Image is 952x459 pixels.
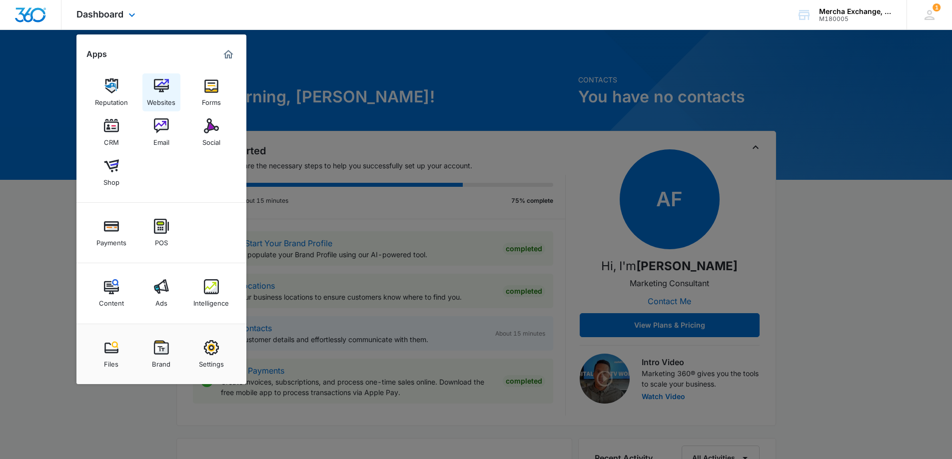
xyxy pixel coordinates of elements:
[202,133,220,146] div: Social
[142,214,180,252] a: POS
[92,113,130,151] a: CRM
[202,93,221,106] div: Forms
[147,93,175,106] div: Websites
[142,73,180,111] a: Websites
[96,234,126,247] div: Payments
[192,73,230,111] a: Forms
[220,46,236,62] a: Marketing 360® Dashboard
[933,3,941,11] span: 1
[819,15,892,22] div: account id
[76,9,123,19] span: Dashboard
[95,93,128,106] div: Reputation
[142,335,180,373] a: Brand
[104,355,118,368] div: Files
[152,355,170,368] div: Brand
[199,355,224,368] div: Settings
[819,7,892,15] div: account name
[86,49,107,59] h2: Apps
[192,113,230,151] a: Social
[192,274,230,312] a: Intelligence
[92,214,130,252] a: Payments
[142,274,180,312] a: Ads
[192,335,230,373] a: Settings
[933,3,941,11] div: notifications count
[92,73,130,111] a: Reputation
[92,153,130,191] a: Shop
[142,113,180,151] a: Email
[155,294,167,307] div: Ads
[155,234,168,247] div: POS
[92,274,130,312] a: Content
[193,294,229,307] div: Intelligence
[153,133,169,146] div: Email
[99,294,124,307] div: Content
[104,133,119,146] div: CRM
[103,173,119,186] div: Shop
[92,335,130,373] a: Files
